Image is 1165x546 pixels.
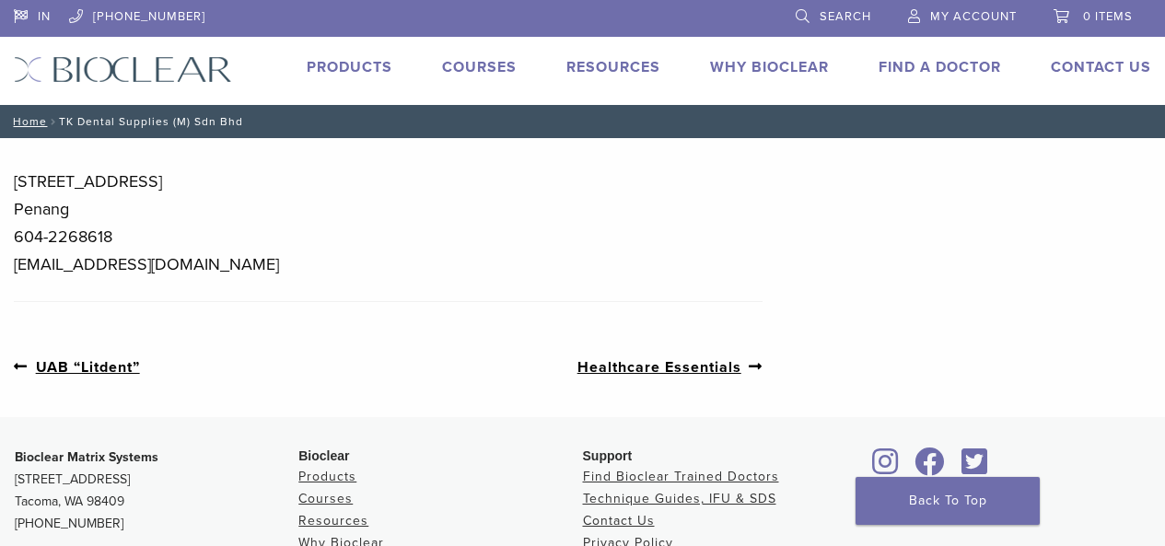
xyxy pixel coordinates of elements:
a: Why Bioclear [710,58,829,76]
a: Bioclear [909,459,951,477]
a: Find A Doctor [879,58,1001,76]
p: [STREET_ADDRESS] Penang 604-2268618 [EMAIL_ADDRESS][DOMAIN_NAME] [14,168,763,278]
span: Search [820,9,871,24]
a: Resources [566,58,660,76]
a: Contact Us [583,513,655,529]
a: Home [7,115,47,128]
a: Find Bioclear Trained Doctors [583,469,779,484]
span: Support [583,448,633,463]
a: Bioclear [867,459,905,477]
a: Courses [442,58,517,76]
img: Bioclear [14,56,232,83]
a: UAB “Litdent” [14,355,140,378]
a: Contact Us [1051,58,1151,76]
span: / [47,117,59,126]
a: Healthcare Essentials [577,355,763,378]
nav: Post Navigation [14,317,763,417]
strong: Bioclear Matrix Systems [15,449,158,465]
span: Bioclear [298,448,349,463]
a: Products [307,58,392,76]
a: Technique Guides, IFU & SDS [583,491,776,506]
span: My Account [930,9,1017,24]
span: 0 items [1083,9,1133,24]
a: Resources [298,513,368,529]
a: Courses [298,491,353,506]
a: Products [298,469,356,484]
a: Bioclear [955,459,994,477]
p: [STREET_ADDRESS] Tacoma, WA 98409 [PHONE_NUMBER] [15,447,298,535]
a: Back To Top [856,477,1040,525]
